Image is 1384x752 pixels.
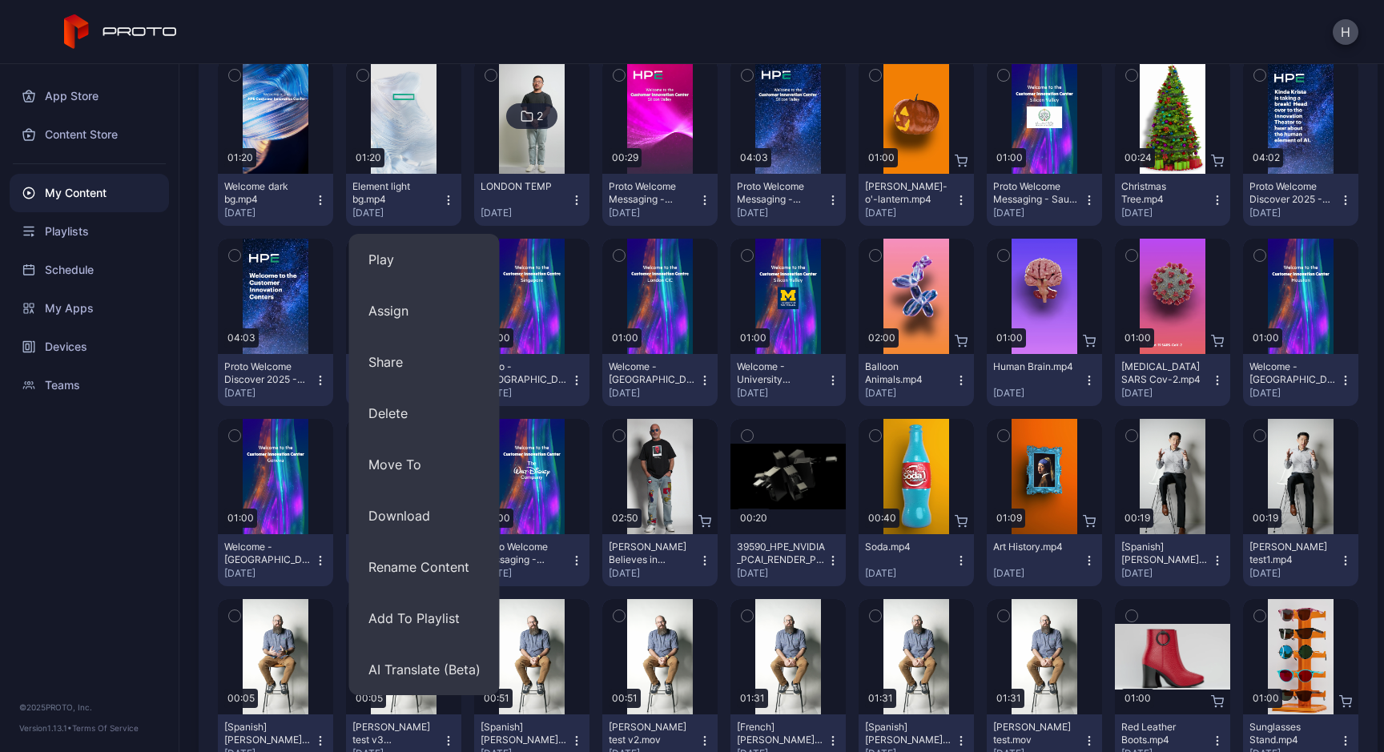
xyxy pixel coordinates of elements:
button: Human Brain.mp4[DATE] [987,354,1102,406]
button: Proto Welcome Messaging - [GEOGRAPHIC_DATA] 08.mp4[DATE] [602,174,718,226]
div: [DATE] [481,567,570,580]
div: [DATE] [737,567,827,580]
div: [DATE] [609,207,698,219]
button: Welcome - [GEOGRAPHIC_DATA] (v4).mp4[DATE] [1243,354,1358,406]
button: [PERSON_NAME] Believes in Proto.mp4[DATE] [602,534,718,586]
div: [DATE] [609,567,698,580]
span: Version 1.13.1 • [19,723,72,733]
button: Welcome - University [US_STATE][GEOGRAPHIC_DATA]mp4[DATE] [730,354,846,406]
div: [DATE] [1121,387,1211,400]
button: Welcome - [GEOGRAPHIC_DATA] CIC.mp4[DATE] [602,354,718,406]
div: Art History.mp4 [993,541,1081,553]
button: H [1333,19,1358,45]
button: Welcome - [GEOGRAPHIC_DATA] (v3).mp4[DATE] [346,534,461,586]
button: Delete [349,388,500,439]
div: [DATE] [993,567,1083,580]
div: Daniel test.mov [993,721,1081,746]
button: Proto Welcome Messaging - Saudi Ministry of Defence.mp4[DATE] [987,174,1102,226]
button: [Spanish] [PERSON_NAME] test1.mp4[DATE] [1115,534,1230,586]
div: Proto Welcome Messaging - Silicon Valley 07.mp4 [737,180,825,206]
div: Welcome dark bg.mp4 [224,180,312,206]
div: Proto Welcome Messaging - Silicon Valley 08.mp4 [609,180,697,206]
div: [French] Daniel test.mov [737,721,825,746]
div: [DATE] [1121,567,1211,580]
button: 39590_HPE_NVIDIA_PCAI_RENDER_P02_SFX_AMBIENT(1).mp4[DATE] [730,534,846,586]
button: Proto - [GEOGRAPHIC_DATA] CIC.mp4[DATE] [474,354,589,406]
div: [DATE] [865,567,955,580]
a: Schedule [10,251,169,289]
button: Proto Welcome Discover 2025 - Welcome to the CIC.mp4[DATE] [218,354,333,406]
button: Rename Content [349,541,500,593]
button: Share [349,336,500,388]
div: Proto Welcome Messaging - Disney (v3).mp4 [481,541,569,566]
a: Playlists [10,212,169,251]
button: Proto Welcome Discover 2025 - Kinda [PERSON_NAME].mp4[DATE] [1243,174,1358,226]
div: [DATE] [865,207,955,219]
div: Welcome - University Michigan.mp4 [737,360,825,386]
div: [DATE] [1121,207,1211,219]
button: Play [349,234,500,285]
div: [Spanish] Daniel test.mov [865,721,953,746]
a: Teams [10,366,169,404]
button: Balloon Animals.mp4[DATE] [859,354,974,406]
div: Welcome - Houston (v4).mp4 [1249,360,1338,386]
div: Proto Welcome Discover 2025 - Kinda Krista.mp4 [1249,180,1338,206]
div: [Spanish] Daniel test v3 fortunate.mov [224,721,312,746]
button: [PERSON_NAME] test1.mp4[DATE] [1243,534,1358,586]
div: Proto - Singapore CIC.mp4 [481,360,569,386]
div: [DATE] [1249,387,1339,400]
div: [DATE] [1249,567,1339,580]
div: [DATE] [224,567,314,580]
div: 2 [537,109,543,123]
div: [DATE] [481,207,570,219]
div: Proto Welcome Discover 2025 - Welcome to the CIC.mp4 [224,360,312,386]
button: LONDON TEMP[DATE] [474,174,589,226]
div: 39590_HPE_NVIDIA_PCAI_RENDER_P02_SFX_AMBIENT(1).mp4 [737,541,825,566]
div: Daniel test v3 fortunate.mov [352,721,441,746]
div: Red Leather Boots.mp4 [1121,721,1209,746]
div: LONDON TEMP [481,180,569,193]
div: [DATE] [224,387,314,400]
button: [MEDICAL_DATA] SARS Cov-2.mp4[DATE] [1115,354,1230,406]
button: Art History.mp4[DATE] [987,534,1102,586]
div: Element light bg.mp4 [352,180,441,206]
button: Welcome dark bg.mp4[DATE] [218,174,333,226]
div: [DATE] [737,207,827,219]
a: Devices [10,328,169,366]
div: Covid-19 SARS Cov-2.mp4 [1121,360,1209,386]
div: Daniel test v2.mov [609,721,697,746]
div: [DATE] [481,387,570,400]
div: [DATE] [609,387,698,400]
div: [DATE] [993,207,1083,219]
button: Soda.mp4[DATE] [859,534,974,586]
div: App Store [10,77,169,115]
button: Add To Playlist [349,593,500,644]
div: © 2025 PROTO, Inc. [19,701,159,714]
div: Proto Welcome Messaging - Saudi Ministry of Defence.mp4 [993,180,1081,206]
div: [DATE] [352,207,442,219]
button: Download [349,490,500,541]
button: Proto Welcome Messaging - [GEOGRAPHIC_DATA] 07.mp4[DATE] [730,174,846,226]
div: Howie Mandel Believes in Proto.mp4 [609,541,697,566]
a: My Apps [10,289,169,328]
div: Dr Goh test1.mp4 [1249,541,1338,566]
a: Terms Of Service [72,723,139,733]
div: [Spanish] Daniel test v2.mov [481,721,569,746]
button: AI Translate (Beta) [349,644,500,695]
div: Soda.mp4 [865,541,953,553]
a: Content Store [10,115,169,154]
button: Proto Welcome Messaging - Disney (v3).mp4[DATE] [474,534,589,586]
a: My Content [10,174,169,212]
div: [DATE] [993,387,1083,400]
div: Christmas Tree.mp4 [1121,180,1209,206]
button: Christmas Tree.mp4[DATE] [1115,174,1230,226]
button: [PERSON_NAME]-o'-lantern.mp4[DATE] [859,174,974,226]
button: Proto Welcome Discover 2025 - Welcome Innovation Campus.mp4[DATE] [346,354,461,406]
div: Welcome - Geneva (v4).mp4 [224,541,312,566]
